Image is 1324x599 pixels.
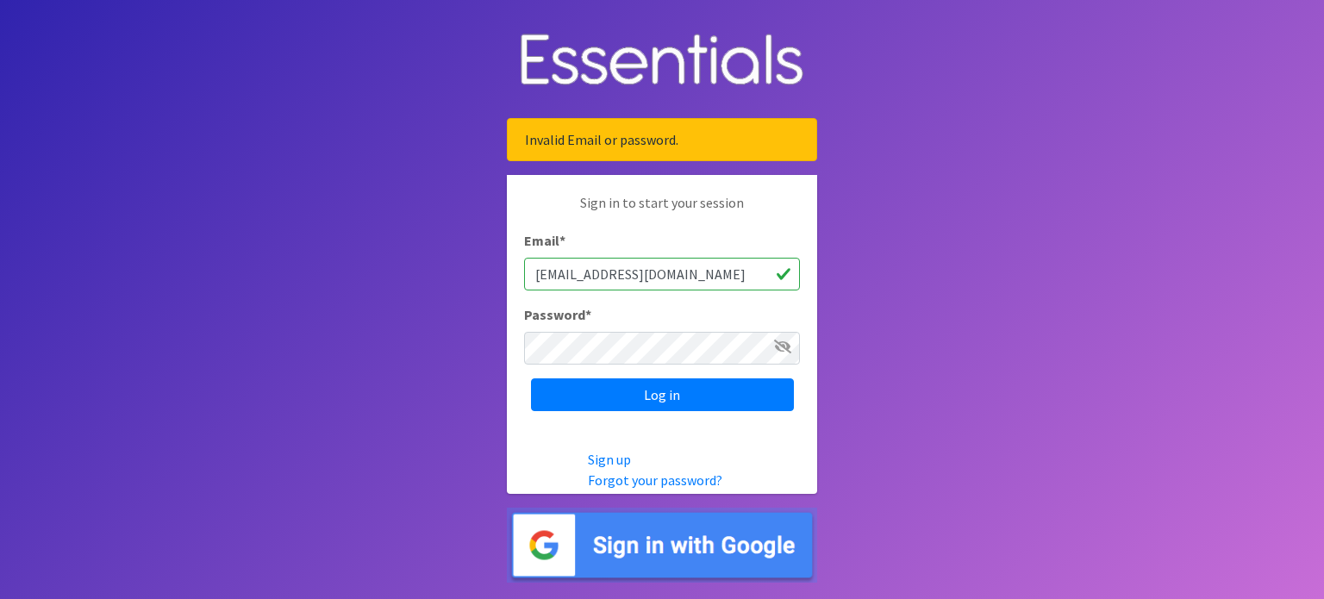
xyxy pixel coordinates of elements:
[507,508,817,583] img: Sign in with Google
[559,232,565,249] abbr: required
[588,451,631,468] a: Sign up
[507,16,817,105] img: Human Essentials
[588,471,722,489] a: Forgot your password?
[524,304,591,325] label: Password
[507,118,817,161] div: Invalid Email or password.
[585,306,591,323] abbr: required
[531,378,794,411] input: Log in
[524,230,565,251] label: Email
[524,192,800,230] p: Sign in to start your session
